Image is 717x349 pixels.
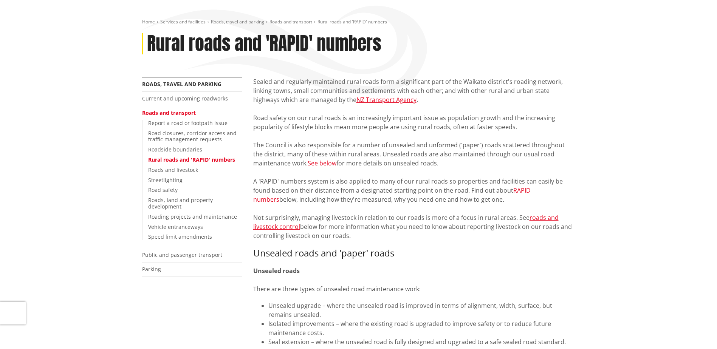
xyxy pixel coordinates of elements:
[268,301,575,319] li: Unsealed upgrade – where the unsealed road is improved in terms of alignment, width, surface, but...
[268,319,575,337] li: Isolated improvements – where the existing road is upgraded to improve safety or to reduce future...
[160,19,206,25] a: Services and facilities
[148,176,183,184] a: Streetlighting
[253,213,559,231] a: roads and livestock control
[268,338,566,346] span: Seal extension – where the unsealed road is fully designed and upgraded to a safe sealed road sta...
[269,19,312,25] a: Roads and transport
[142,19,575,25] nav: breadcrumb
[682,317,709,344] iframe: Messenger Launcher
[356,96,417,104] a: NZ Transport Agency
[142,19,155,25] a: Home
[142,251,222,258] a: Public and passenger transport
[253,248,575,259] h3: Unsealed roads and 'paper' roads
[148,166,198,173] a: Roads and livestock
[142,95,228,102] a: Current and upcoming roadworks
[147,33,381,55] h1: Rural roads and 'RAPID' numbers
[253,267,300,275] strong: Unsealed roads
[142,266,161,273] a: Parking
[308,159,336,167] a: See below
[148,156,235,163] a: Rural roads and 'RAPID' numbers
[148,186,178,193] a: Road safety
[211,19,264,25] a: Roads, travel and parking
[148,196,213,210] a: Roads, land and property development
[148,223,203,230] a: Vehicle entranceways
[253,266,575,293] p: There are three types of unsealed road maintenance work:
[148,146,202,153] a: Roadside boundaries
[253,77,575,240] p: Sealed and regularly maintained rural roads form a significant part of the Waikato district's roa...
[317,19,387,25] span: Rural roads and 'RAPID' numbers
[148,130,237,143] a: Road closures, corridor access and traffic management requests
[142,109,196,116] a: Roads and transport
[148,213,237,220] a: Roading projects and maintenance
[148,233,212,240] a: Speed limit amendments
[142,80,221,88] a: Roads, travel and parking
[148,119,228,127] a: Report a road or footpath issue
[253,186,531,204] a: RAPID numbers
